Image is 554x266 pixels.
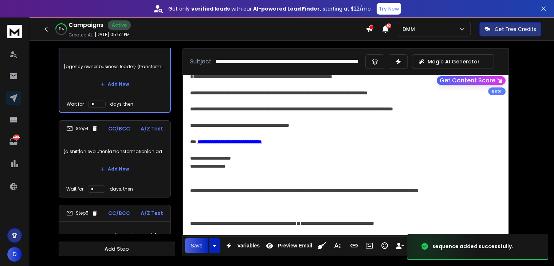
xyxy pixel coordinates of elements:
[263,238,314,253] button: Preview Email
[59,120,171,197] li: Step4CC/BCCA/Z Test{a shift|an evolution|a transformation|an advancement} in appointment {setting...
[488,87,506,95] div: Beta
[386,23,391,28] span: 50
[185,238,208,253] button: Save
[7,247,22,262] button: D
[236,243,261,249] span: Variables
[67,101,84,107] p: Wait for
[378,238,392,253] button: Emoticons
[68,32,93,38] p: Created At:
[412,54,494,69] button: Magic AI Generator
[379,5,399,12] p: Try Now
[222,238,261,253] button: Variables
[95,162,135,176] button: Add New
[347,238,361,253] button: Insert Link (Ctrl+K)
[13,134,19,140] p: 4406
[95,77,135,91] button: Add New
[64,56,166,77] p: {agency owner|business leader} {transforms|revolutionizes|elevates} appointment {setting|booking|...
[168,5,371,12] p: Get only with our starting at $22/mo
[6,134,21,149] a: 4406
[110,186,133,192] p: days, then
[59,242,175,256] button: Add Step
[7,25,22,38] img: logo
[63,226,166,246] p: Regional appointment {setting|booking} {update|opportunity|advancement}
[63,141,166,162] p: {a shift|an evolution|a transformation|an advancement} in appointment {setting|booking|generation...
[315,238,329,253] button: Clean HTML
[479,22,541,36] button: Get Free Credits
[190,57,213,66] p: Subject:
[432,243,513,250] div: sequence added successfully.
[495,26,536,33] p: Get Free Credits
[66,186,83,192] p: Wait for
[59,27,64,31] p: 51 %
[141,210,163,217] p: A/Z Test
[276,243,314,249] span: Preview Email
[141,125,163,132] p: A/Z Test
[362,238,376,253] button: Insert Image (Ctrl+P)
[377,3,401,15] button: Try Now
[59,35,171,113] li: Step3CC/BCCA/Z Test{agency owner|business leader} {transforms|revolutionizes|elevates} appointmen...
[253,5,321,12] strong: AI-powered Lead Finder,
[191,5,230,12] strong: verified leads
[437,76,506,85] button: Get Content Score
[66,210,98,216] div: Step 5
[108,20,131,30] div: Active
[428,58,480,65] p: Magic AI Generator
[110,101,133,107] p: days, then
[68,21,103,30] h1: Campaigns
[330,238,344,253] button: More Text
[108,210,130,217] p: CC/BCC
[108,125,130,132] p: CC/BCC
[66,125,98,132] div: Step 4
[402,26,418,33] p: DMM
[95,32,130,38] p: [DATE] 05:52 PM
[393,238,407,253] button: Insert Unsubscribe Link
